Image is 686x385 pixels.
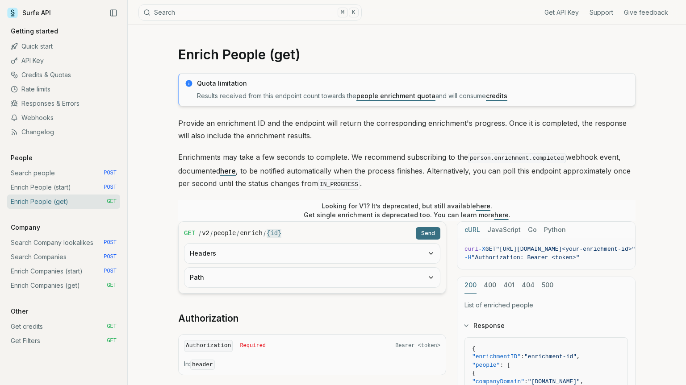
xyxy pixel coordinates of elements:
[478,246,485,253] span: -X
[472,353,521,360] span: "enrichmentID"
[580,378,584,385] span: ,
[464,254,472,261] span: -H
[522,277,535,294] button: 404
[500,362,510,368] span: : [
[503,277,514,294] button: 401
[7,54,120,68] a: API Key
[202,229,209,238] code: v2
[349,8,359,17] kbd: K
[178,151,636,191] p: Enrichments may take a few seconds to complete. We recommend subscribing to the webhook event, do...
[486,92,507,99] a: credits
[338,8,347,17] kbd: ⌘
[7,180,120,195] a: Enrich People (start) POST
[528,378,580,385] span: "[DOMAIN_NAME]"
[472,345,476,352] span: {
[7,111,120,125] a: Webhooks
[457,314,635,337] button: Response
[318,179,360,190] code: IN_PROGRESS
[220,166,236,175] a: here
[590,8,613,17] a: Support
[485,246,496,253] span: GET
[544,222,566,238] button: Python
[107,323,117,330] span: GET
[267,229,282,238] code: {id}
[104,253,117,261] span: POST
[472,254,580,261] span: "Authorization: Bearer <token>"
[7,236,120,250] a: Search Company lookalikes POST
[190,360,215,370] code: header
[104,170,117,177] span: POST
[7,27,62,36] p: Getting started
[494,211,509,219] a: here
[184,340,233,352] code: Authorization
[7,96,120,111] a: Responses & Errors
[7,39,120,54] a: Quick start
[213,229,236,238] code: people
[624,8,668,17] a: Give feedback
[464,222,480,238] button: cURL
[237,229,239,238] span: /
[7,125,120,139] a: Changelog
[7,6,51,20] a: Surfe API
[178,46,636,62] h1: Enrich People (get)
[484,277,496,294] button: 400
[7,264,120,278] a: Enrich Companies (start) POST
[264,229,266,238] span: /
[7,319,120,334] a: Get credits GET
[472,378,524,385] span: "companyDomain"
[7,68,120,82] a: Credits & Quotas
[138,4,362,21] button: Search⌘K
[496,246,635,253] span: "[URL][DOMAIN_NAME]<your-enrichment-id>"
[210,229,213,238] span: /
[468,153,566,163] code: person.enrichment.completed
[199,229,201,238] span: /
[104,268,117,275] span: POST
[7,223,44,232] p: Company
[476,202,490,210] a: here
[7,307,32,316] p: Other
[184,244,440,263] button: Headers
[107,6,120,20] button: Collapse Sidebar
[487,222,521,238] button: JavaScript
[184,229,195,238] span: GET
[524,353,577,360] span: "enrichment-id"
[197,79,630,88] p: Quota limitation
[7,278,120,293] a: Enrich Companies (get) GET
[104,239,117,246] span: POST
[7,82,120,96] a: Rate limits
[7,334,120,348] a: Get Filters GET
[416,227,440,240] button: Send
[577,353,580,360] span: ,
[178,117,636,142] p: Provide an enrichment ID and the endpoint will return the corresponding enrichment's progress. On...
[542,277,553,294] button: 500
[464,277,477,294] button: 200
[240,342,266,349] span: Required
[528,222,537,238] button: Go
[464,246,478,253] span: curl
[107,198,117,205] span: GET
[472,370,476,377] span: {
[7,166,120,180] a: Search people POST
[107,337,117,344] span: GET
[544,8,579,17] a: Get API Key
[524,378,528,385] span: :
[104,184,117,191] span: POST
[356,92,435,99] a: people enrichment quota
[521,353,524,360] span: :
[197,91,630,100] p: Results received from this endpoint count towards the and will consume
[184,360,440,369] p: In:
[107,282,117,289] span: GET
[184,268,440,287] button: Path
[240,229,262,238] code: enrich
[472,362,500,368] span: "people"
[7,153,36,162] p: People
[464,301,628,310] p: List of enriched people
[7,195,120,209] a: Enrich People (get) GET
[395,342,440,349] span: Bearer <token>
[7,250,120,264] a: Search Companies POST
[304,202,510,219] p: Looking for V1? It’s deprecated, but still available . Get single enrichment is deprecated too. Y...
[178,312,238,325] a: Authorization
